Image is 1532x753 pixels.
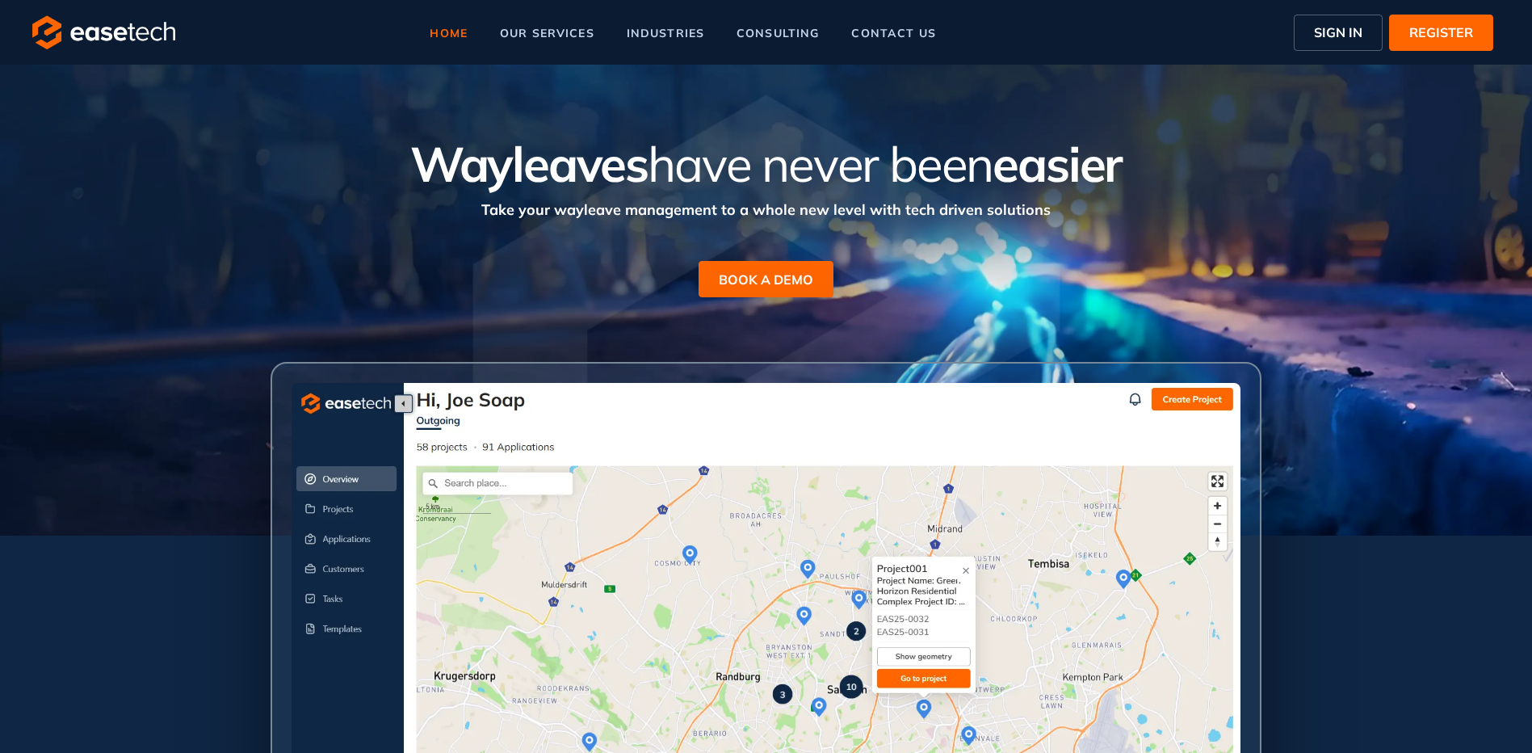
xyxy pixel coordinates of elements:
span: REGISTER [1409,23,1473,42]
div: Take your wayleave management to a whole new level with tech driven solutions [250,191,1283,221]
span: BOOK A DEMO [719,270,813,289]
span: industries [627,27,704,39]
span: Wayleaves [410,133,648,194]
span: contact us [851,27,935,39]
button: SIGN IN [1294,15,1383,51]
span: our services [500,27,594,39]
button: REGISTER [1389,15,1493,51]
span: consulting [737,27,819,39]
span: have never been [648,133,993,194]
span: SIGN IN [1314,23,1362,42]
button: BOOK A DEMO [699,261,833,297]
span: home [430,27,468,39]
img: logo [32,15,175,49]
span: easier [993,133,1122,194]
